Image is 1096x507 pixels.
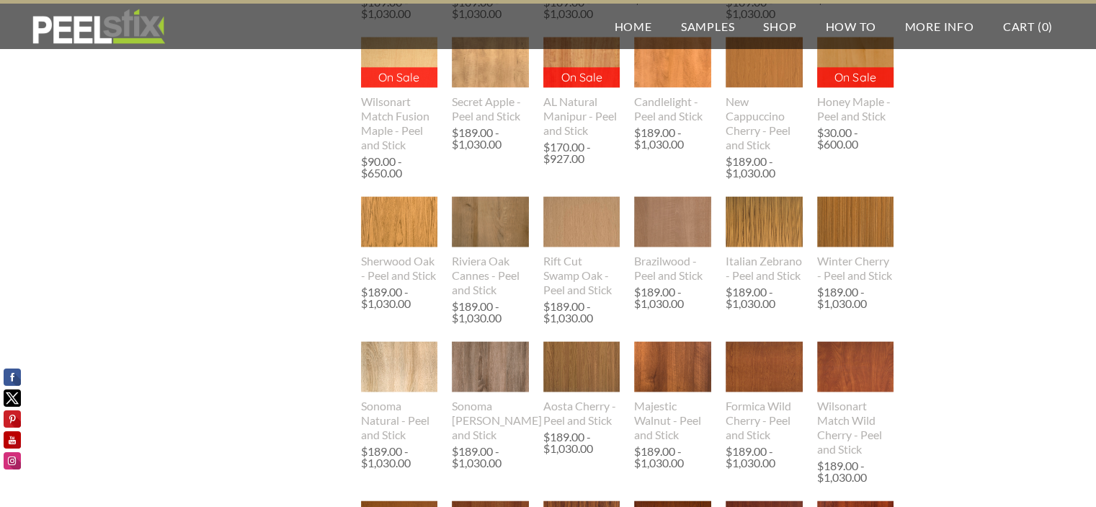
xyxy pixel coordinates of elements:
a: More Info [890,4,988,49]
div: AL Natural Manipur - Peel and Stick [543,94,620,138]
img: s832171791223022656_p534_i1_w400.jpeg [726,37,803,88]
img: s832171791223022656_p693_i4_w640.jpeg [452,196,529,247]
div: $189.00 - $1,030.00 [543,301,617,324]
div: $189.00 - $1,030.00 [726,156,799,179]
div: Riviera Oak Cannes - Peel and Stick [452,254,529,297]
a: On Sale Honey Maple - Peel and Stick [817,37,894,123]
div: Rift Cut Swamp Oak - Peel and Stick [543,254,620,297]
div: $189.00 - $1,030.00 [634,286,708,309]
img: s832171791223022656_p577_i1_w400.jpeg [361,341,438,392]
div: Candlelight - Peel and Stick [634,94,711,123]
p: On Sale [543,67,620,87]
a: Cart (0) [989,4,1067,49]
a: Shop [749,4,811,49]
div: Secret Apple - Peel and Stick [452,94,529,123]
img: s832171791223022656_p649_i2_w432.jpeg [816,37,894,88]
div: Italian Zebrano - Peel and Stick [726,254,803,283]
img: s832171791223022656_p759_i3_w640.jpeg [634,196,711,247]
img: s832171791223022656_p461_i1_w400.jpeg [543,37,620,88]
a: Aosta Cherry - Peel and Stick [543,341,620,428]
a: Riviera Oak Cannes - Peel and Stick [452,196,529,297]
div: Sonoma Natural - Peel and Stick [361,399,438,442]
a: Home [600,4,667,49]
div: $90.00 - $650.00 [361,156,438,179]
a: New Cappuccino Cherry - Peel and Stick [726,37,803,152]
a: Majestic Walnut - Peel and Stick [634,341,711,442]
a: Formica Wild Cherry - Peel and Stick [726,341,803,442]
a: How To [811,4,891,49]
div: Sherwood Oak - Peel and Stick [361,254,438,283]
img: s832171791223022656_p552_i1_w400.jpeg [361,196,438,247]
img: s832171791223022656_p526_i1_w400.jpeg [634,341,711,392]
div: $189.00 - $1,030.00 [817,286,891,309]
a: Sonoma [PERSON_NAME] and Stick [452,341,529,442]
a: On Sale AL Natural Manipur - Peel and Stick [543,37,620,138]
div: Formica Wild Cherry - Peel and Stick [726,399,803,442]
img: s832171791223022656_p589_i1_w400.jpeg [817,196,894,247]
span: 0 [1041,19,1048,33]
a: Samples [667,4,749,49]
img: s832171791223022656_p576_i1_w400.jpeg [452,341,529,392]
div: Honey Maple - Peel and Stick [817,94,894,123]
div: $189.00 - $1,030.00 [452,301,525,324]
div: $189.00 - $1,030.00 [726,286,799,309]
div: $189.00 - $1,030.00 [543,431,617,454]
div: Brazilwood - Peel and Stick [634,254,711,283]
img: s832171791223022656_p468_i1_w400.jpeg [634,37,711,88]
div: Winter Cherry - Peel and Stick [817,254,894,283]
a: Sonoma Natural - Peel and Stick [361,341,438,442]
p: On Sale [361,67,438,87]
div: Wilsonart Match Fusion Maple - Peel and Stick [361,94,438,152]
div: $189.00 - $1,030.00 [452,446,525,469]
div: Majestic Walnut - Peel and Stick [634,399,711,442]
img: s832171791223022656_p486_i1_w400.jpeg [726,341,803,392]
div: Wilsonart Match Wild Cherry - Peel and Stick [817,399,894,457]
a: Brazilwood - Peel and Stick [634,196,711,283]
a: Rift Cut Swamp Oak - Peel and Stick [543,196,620,297]
a: On Sale Wilsonart Match Fusion Maple - Peel and Stick [361,37,438,152]
img: s832171791223022656_p466_i1_w400.jpeg [543,341,620,392]
a: Italian Zebrano - Peel and Stick [726,196,803,283]
a: Wilsonart Match Wild Cherry - Peel and Stick [817,341,894,457]
div: New Cappuccino Cherry - Peel and Stick [726,94,803,152]
div: $30.00 - $600.00 [817,127,894,150]
a: Sherwood Oak - Peel and Stick [361,196,438,283]
p: On Sale [817,67,894,87]
img: s832171791223022656_p547_i1_w400.jpeg [452,37,529,88]
div: $189.00 - $1,030.00 [361,446,435,469]
a: Candlelight - Peel and Stick [634,37,711,123]
img: s832171791223022656_p542_i1_w400.jpeg [543,196,620,247]
img: s832171791223022656_p508_i1_w400.jpeg [726,196,803,247]
div: Aosta Cherry - Peel and Stick [543,399,620,428]
div: $189.00 - $1,030.00 [452,127,525,150]
a: Secret Apple - Peel and Stick [452,37,529,123]
img: s832171791223022656_p599_i1_w400.jpeg [361,37,438,88]
div: $189.00 - $1,030.00 [817,460,891,483]
div: $189.00 - $1,030.00 [726,446,799,469]
div: $189.00 - $1,030.00 [634,127,708,150]
a: Winter Cherry - Peel and Stick [817,196,894,283]
div: $189.00 - $1,030.00 [361,286,435,309]
div: Sonoma [PERSON_NAME] and Stick [452,399,529,442]
img: s832171791223022656_p600_i1_w400.jpeg [817,341,894,392]
div: $170.00 - $927.00 [543,141,620,164]
img: REFACE SUPPLIES [29,9,168,45]
div: $189.00 - $1,030.00 [634,446,708,469]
